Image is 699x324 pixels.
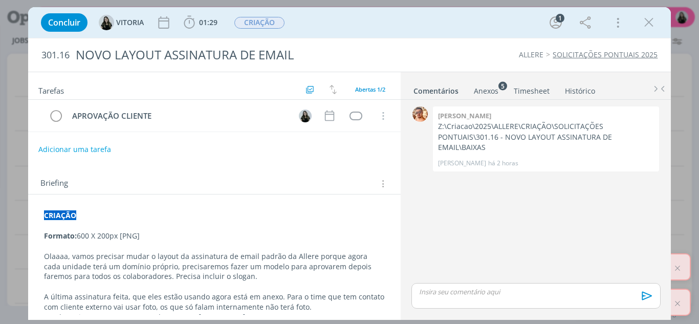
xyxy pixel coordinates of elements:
[44,251,385,282] p: Olaaaa, vamos precisar mudar o layout da assinatura de email padrão da Allere porque agora cada u...
[299,110,312,122] img: V
[40,177,68,190] span: Briefing
[199,17,217,27] span: 01:29
[41,50,70,61] span: 301.16
[99,15,144,30] button: VVITORIA
[41,13,88,32] button: Concluir
[181,14,220,31] button: 01:29
[297,108,313,123] button: V
[438,159,486,168] p: [PERSON_NAME]
[413,81,459,96] a: Comentários
[564,81,596,96] a: Histórico
[72,42,397,68] div: NOVO LAYOUT ASSINATURA DE EMAIL
[44,210,76,220] strong: CRIAÇÃO
[548,14,564,31] button: 1
[438,121,654,153] p: Z:\Criacao\2025\ALLERE\CRIAÇÃO\SOLICITAÇÕES PONTUAIS\301.16 - NOVO LAYOUT ASSINATURA DE EMAIL\BAIXAS
[355,85,385,93] span: Abertas 1/2
[68,110,290,122] div: APROVAÇÃO CLIENTE
[38,83,64,96] span: Tarefas
[234,16,285,29] button: CRIAÇÃO
[44,312,385,322] p: Sendo assim vamos ter que ter 1 layout com foto e 1 sem foto.
[99,15,114,30] img: V
[513,81,550,96] a: Timesheet
[488,159,518,168] span: há 2 horas
[556,14,564,23] div: 1
[44,292,385,312] p: A última assinatura feita, que eles estão usando agora está em anexo. Para o time que tem contato...
[330,85,337,94] img: arrow-down-up.svg
[438,111,491,120] b: [PERSON_NAME]
[116,19,144,26] span: VITORIA
[48,18,80,27] span: Concluir
[474,86,498,96] div: Anexos
[553,50,658,59] a: SOLICITAÇÕES PONTUAIS 2025
[28,7,671,320] div: dialog
[234,17,285,29] span: CRIAÇÃO
[44,231,77,241] strong: Formato:
[498,81,507,90] sup: 5
[412,106,428,122] img: V
[38,140,112,159] button: Adicionar uma tarefa
[77,231,140,241] span: 600 X 200px [PNG]
[519,50,543,59] a: ALLERE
